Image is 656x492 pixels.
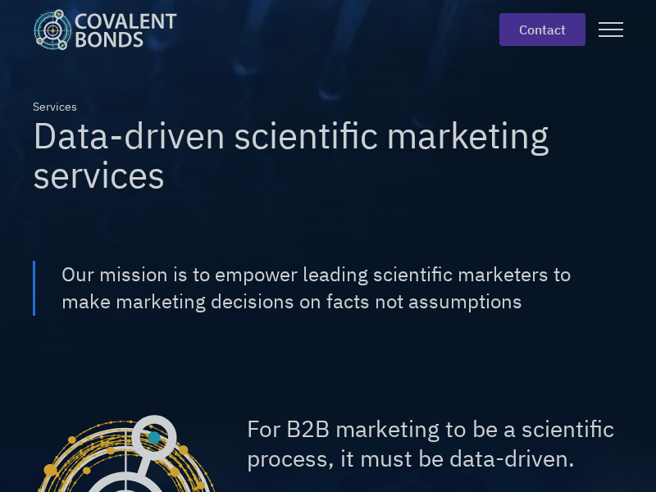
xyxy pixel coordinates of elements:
div: Services [33,98,77,116]
img: Covalent Bonds White / Teal Logo [33,9,177,50]
h2: For B2B marketing to be a scientific process, it must be data-driven. [247,414,623,474]
a: home [33,9,190,50]
div: Our mission is to empower leading scientific marketers to make marketing decisions on facts not a... [61,261,623,316]
h1: Data-driven scientific marketing services [33,116,623,195]
a: contact [499,13,585,46]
